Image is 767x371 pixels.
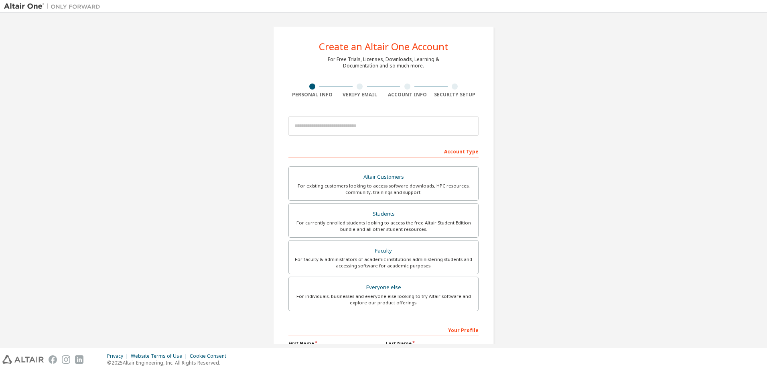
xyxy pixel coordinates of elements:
[62,355,70,364] img: instagram.svg
[107,353,131,359] div: Privacy
[190,353,231,359] div: Cookie Consent
[294,293,473,306] div: For individuals, businesses and everyone else looking to try Altair software and explore our prod...
[4,2,104,10] img: Altair One
[294,245,473,257] div: Faculty
[288,145,479,157] div: Account Type
[288,92,336,98] div: Personal Info
[294,256,473,269] div: For faculty & administrators of academic institutions administering students and accessing softwa...
[49,355,57,364] img: facebook.svg
[131,353,190,359] div: Website Terms of Use
[107,359,231,366] p: © 2025 Altair Engineering, Inc. All Rights Reserved.
[288,340,381,347] label: First Name
[383,92,431,98] div: Account Info
[386,340,479,347] label: Last Name
[294,282,473,293] div: Everyone else
[2,355,44,364] img: altair_logo.svg
[294,171,473,183] div: Altair Customers
[336,92,384,98] div: Verify Email
[294,208,473,220] div: Students
[75,355,83,364] img: linkedin.svg
[288,323,479,336] div: Your Profile
[294,183,473,196] div: For existing customers looking to access software downloads, HPC resources, community, trainings ...
[328,56,439,69] div: For Free Trials, Licenses, Downloads, Learning & Documentation and so much more.
[319,42,448,51] div: Create an Altair One Account
[294,220,473,232] div: For currently enrolled students looking to access the free Altair Student Edition bundle and all ...
[431,92,479,98] div: Security Setup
